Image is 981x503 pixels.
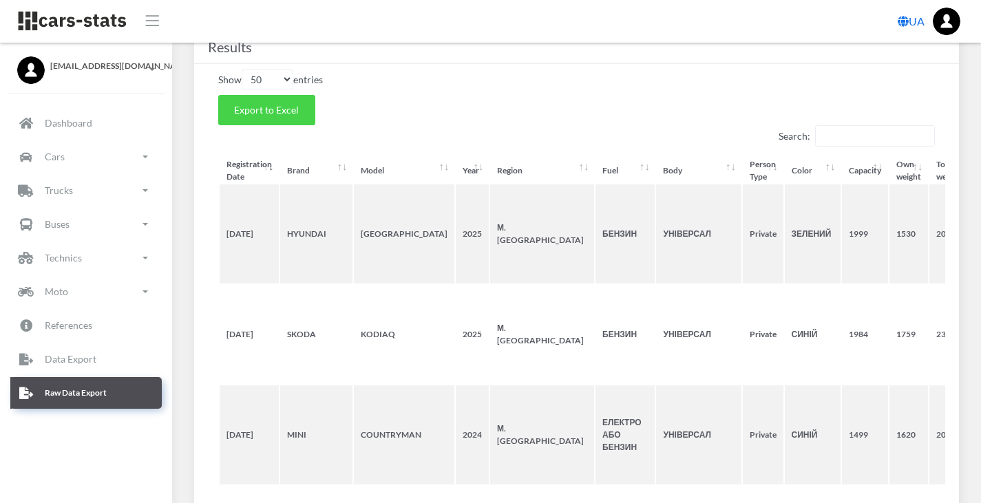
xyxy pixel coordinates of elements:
th: 1530 [889,184,928,283]
th: Brand: activate to sort column ascending [280,158,352,183]
th: Year: activate to sort column ascending [456,158,489,183]
a: Technics [10,242,162,274]
th: Registration Date: activate to sort column ascending [220,158,279,183]
th: COUNTRYMAN [354,385,454,484]
th: УНІВЕРСАЛ [656,385,741,484]
p: Moto [45,283,68,300]
th: [GEOGRAPHIC_DATA] [354,184,454,283]
th: Private [743,285,783,384]
p: Technics [45,249,82,266]
th: СИНІЙ [785,285,841,384]
th: 1999 [842,184,888,283]
th: KODIAQ [354,285,454,384]
th: 1984 [842,285,888,384]
span: Export to Excel [234,104,299,116]
th: 1499 [842,385,888,484]
th: Total weight: activate to sort column ascending [929,158,968,183]
th: М.[GEOGRAPHIC_DATA] [490,285,594,384]
th: М.[GEOGRAPHIC_DATA] [490,385,594,484]
th: [DATE] [220,385,279,484]
th: HYUNDAI [280,184,352,283]
th: ЕЛЕКТРО АБО БЕНЗИН [595,385,655,484]
th: УНІВЕРСАЛ [656,184,741,283]
p: Buses [45,215,70,233]
th: Capacity: activate to sort column ascending [842,158,888,183]
a: UA [892,8,930,35]
th: Model: activate to sort column ascending [354,158,454,183]
th: [DATE] [220,285,279,384]
a: References [10,310,162,341]
select: Showentries [242,69,293,89]
th: 2025 [456,184,489,283]
img: navbar brand [17,10,127,32]
th: Person Type: activate to sort column ascending [743,158,783,183]
th: Private [743,385,783,484]
th: [DATE] [220,184,279,283]
p: Trucks [45,182,73,199]
th: 2025 [456,285,489,384]
p: Dashboard [45,114,92,131]
th: 1620 [889,385,928,484]
th: 2390 [929,285,968,384]
th: БЕНЗИН [595,184,655,283]
th: 1759 [889,285,928,384]
th: SKODA [280,285,352,384]
th: MINI [280,385,352,484]
span: [EMAIL_ADDRESS][DOMAIN_NAME] [50,60,155,72]
th: Own weight: activate to sort column ascending [889,158,928,183]
h4: Results [208,36,945,58]
p: Cars [45,148,65,165]
a: Moto [10,276,162,308]
th: М.[GEOGRAPHIC_DATA] [490,184,594,283]
th: 2095 [929,385,968,484]
th: Body: activate to sort column ascending [656,158,741,183]
th: Fuel: activate to sort column ascending [595,158,655,183]
a: Cars [10,141,162,173]
p: Raw Data Export [45,385,107,400]
a: Buses [10,208,162,240]
th: Color: activate to sort column ascending [785,158,841,183]
th: 2024 [456,385,489,484]
p: References [45,317,92,334]
th: СИНІЙ [785,385,841,484]
img: ... [933,8,960,35]
label: Show entries [218,69,323,89]
th: УНІВЕРСАЛ [656,285,741,384]
button: Export to Excel [218,95,315,125]
p: Data Export [45,350,96,367]
a: Dashboard [10,107,162,139]
th: БЕНЗИН [595,285,655,384]
a: [EMAIL_ADDRESS][DOMAIN_NAME] [17,56,155,72]
a: Data Export [10,343,162,375]
label: Search: [779,125,935,147]
th: 2070 [929,184,968,283]
a: Trucks [10,175,162,206]
th: ЗЕЛЕНИЙ [785,184,841,283]
input: Search: [815,125,935,147]
th: Private [743,184,783,283]
a: Raw Data Export [10,377,162,409]
th: Region: activate to sort column ascending [490,158,594,183]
